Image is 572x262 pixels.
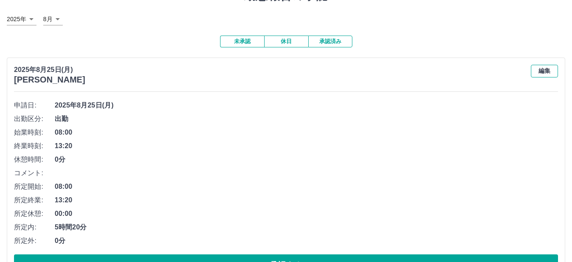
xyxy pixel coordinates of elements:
span: 00:00 [55,209,558,219]
span: 所定終業: [14,195,55,205]
p: 2025年8月25日(月) [14,65,85,75]
span: 出勤 [55,114,558,124]
span: 申請日: [14,100,55,110]
span: 所定開始: [14,182,55,192]
span: 2025年8月25日(月) [55,100,558,110]
span: 5時間20分 [55,222,558,232]
button: 承認済み [308,36,352,47]
span: 終業時刻: [14,141,55,151]
div: 8月 [43,13,63,25]
span: 所定休憩: [14,209,55,219]
span: 08:00 [55,127,558,138]
span: 0分 [55,236,558,246]
span: 13:20 [55,141,558,151]
span: 始業時刻: [14,127,55,138]
button: 休日 [264,36,308,47]
button: 編集 [531,65,558,77]
div: 2025年 [7,13,36,25]
span: 08:00 [55,182,558,192]
span: 所定内: [14,222,55,232]
span: 所定外: [14,236,55,246]
h3: [PERSON_NAME] [14,75,85,85]
span: 0分 [55,154,558,165]
button: 未承認 [220,36,264,47]
span: 休憩時間: [14,154,55,165]
span: コメント: [14,168,55,178]
span: 13:20 [55,195,558,205]
span: 出勤区分: [14,114,55,124]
